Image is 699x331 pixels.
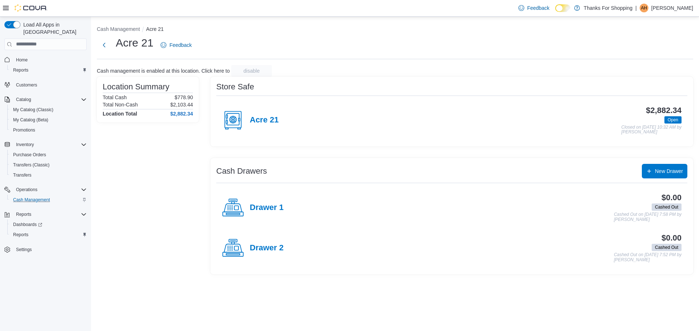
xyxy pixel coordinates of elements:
span: Transfers (Classic) [10,161,87,169]
span: disable [244,67,260,74]
span: Cashed Out [652,244,682,251]
span: Catalog [13,95,87,104]
span: Transfers (Classic) [13,162,50,168]
span: Feedback [527,4,549,12]
button: Transfers [7,170,90,180]
span: Operations [16,187,37,193]
span: Dashboards [13,222,42,227]
h3: Store Safe [216,82,254,91]
span: Catalog [16,97,31,102]
a: Reports [10,66,31,74]
nav: An example of EuiBreadcrumbs [97,25,693,34]
button: My Catalog (Classic) [7,105,90,115]
span: Transfers [13,172,31,178]
span: Reports [13,67,28,73]
button: New Drawer [642,164,687,178]
span: Open [664,116,682,124]
span: Settings [16,247,32,253]
p: Thanks For Shopping [584,4,632,12]
span: Inventory [16,142,34,148]
a: My Catalog (Beta) [10,116,51,124]
p: $2,103.44 [170,102,193,108]
span: Home [13,55,87,64]
h3: Cash Drawers [216,167,267,175]
h6: Total Cash [103,94,127,100]
p: [PERSON_NAME] [651,4,693,12]
p: | [635,4,637,12]
a: Settings [13,245,35,254]
span: Customers [16,82,37,88]
button: Settings [1,244,90,255]
span: Home [16,57,28,63]
span: Inventory [13,140,87,149]
span: Cashed Out [652,203,682,211]
a: Transfers [10,171,34,179]
a: Dashboards [10,220,45,229]
span: Cash Management [13,197,50,203]
span: Feedback [169,41,191,49]
a: Purchase Orders [10,150,49,159]
span: AH [641,4,647,12]
button: Reports [1,209,90,219]
button: Home [1,55,90,65]
h4: Drawer 2 [250,243,284,253]
a: Feedback [158,38,194,52]
p: Closed on [DATE] 10:32 AM by [PERSON_NAME] [621,125,682,135]
button: Promotions [7,125,90,135]
h4: Drawer 1 [250,203,284,213]
span: Reports [13,210,87,219]
span: Dashboards [10,220,87,229]
button: Reports [13,210,34,219]
span: Cashed Out [655,244,678,251]
button: Purchase Orders [7,150,90,160]
a: Transfers (Classic) [10,161,52,169]
span: Promotions [10,126,87,134]
button: Catalog [13,95,34,104]
button: Cash Management [7,195,90,205]
img: Cova [15,4,47,12]
a: Cash Management [10,195,53,204]
span: Open [668,117,678,123]
span: New Drawer [655,167,683,175]
p: Cashed Out on [DATE] 7:52 PM by [PERSON_NAME] [614,253,682,262]
p: Cash management is enabled at this location. Click here to [97,68,230,74]
a: Dashboards [7,219,90,230]
span: Cashed Out [655,204,678,210]
h4: $2,882.34 [170,111,193,117]
span: Purchase Orders [13,152,46,158]
span: My Catalog (Beta) [13,117,48,123]
a: My Catalog (Classic) [10,105,56,114]
h6: Total Non-Cash [103,102,138,108]
button: Transfers (Classic) [7,160,90,170]
span: Reports [16,211,31,217]
h3: $2,882.34 [646,106,682,115]
input: Dark Mode [555,4,570,12]
button: Catalog [1,94,90,105]
span: Purchase Orders [10,150,87,159]
button: Next [97,38,111,52]
button: My Catalog (Beta) [7,115,90,125]
span: Cash Management [10,195,87,204]
button: Operations [13,185,40,194]
button: Cash Management [97,26,140,32]
span: Reports [13,232,28,238]
span: Settings [13,245,87,254]
button: Acre 21 [146,26,163,32]
a: Reports [10,230,31,239]
span: Operations [13,185,87,194]
button: Reports [7,230,90,240]
h4: Acre 21 [250,116,279,125]
span: My Catalog (Classic) [10,105,87,114]
button: Inventory [1,140,90,150]
span: Reports [10,230,87,239]
h3: Location Summary [103,82,169,91]
span: Transfers [10,171,87,179]
a: Home [13,56,31,64]
span: Promotions [13,127,35,133]
button: Reports [7,65,90,75]
span: My Catalog (Beta) [10,116,87,124]
h4: Location Total [103,111,137,117]
span: Customers [13,80,87,89]
h3: $0.00 [662,234,682,242]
